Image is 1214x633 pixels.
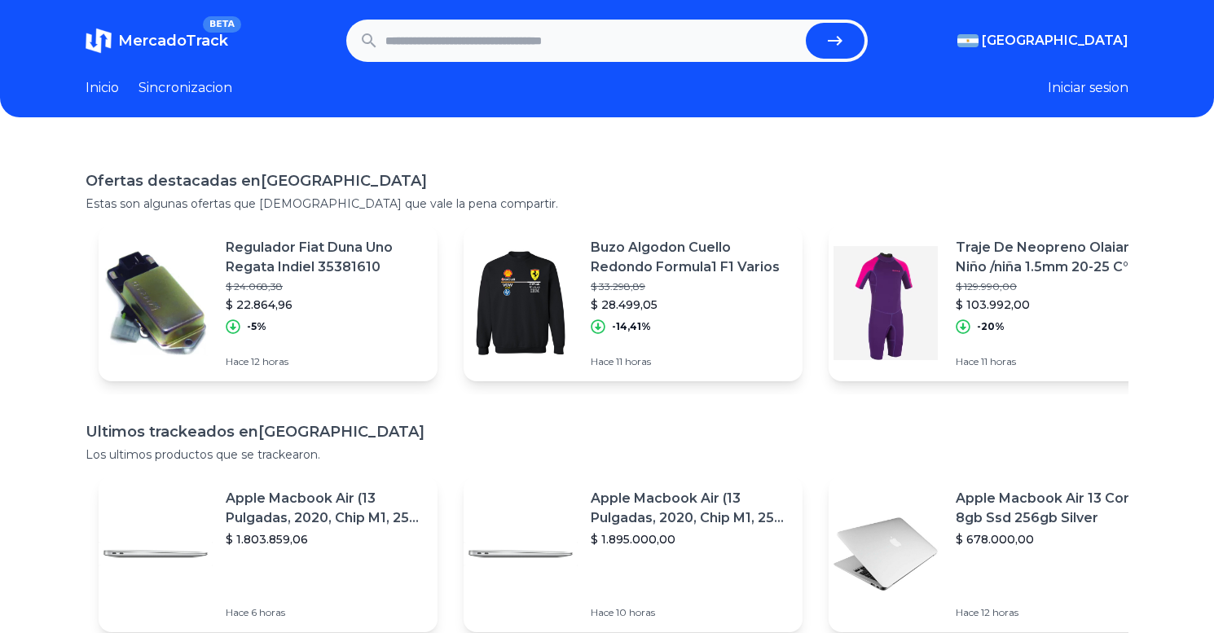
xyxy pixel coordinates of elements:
[591,606,790,619] p: Hace 10 horas
[226,355,424,368] p: Hace 12 horas
[226,531,424,547] p: $ 1.803.859,06
[591,297,790,313] p: $ 28.499,05
[86,28,228,54] a: MercadoTrackBETA
[956,606,1155,619] p: Hace 12 horas
[956,531,1155,547] p: $ 678.000,00
[612,320,651,333] p: -14,41%
[226,238,424,277] p: Regulador Fiat Duna Uno Regata Indiel 35381610
[956,489,1155,528] p: Apple Macbook Air 13 Core I5 8gb Ssd 256gb Silver
[956,280,1155,293] p: $ 129.990,00
[591,280,790,293] p: $ 33.298,89
[982,31,1128,51] span: [GEOGRAPHIC_DATA]
[118,32,228,50] span: MercadoTrack
[1048,78,1128,98] button: Iniciar sesion
[977,320,1005,333] p: -20%
[591,355,790,368] p: Hace 11 horas
[829,476,1168,632] a: Featured imageApple Macbook Air 13 Core I5 8gb Ssd 256gb Silver$ 678.000,00Hace 12 horas
[203,16,241,33] span: BETA
[86,169,1128,192] h1: Ofertas destacadas en [GEOGRAPHIC_DATA]
[464,476,803,632] a: Featured imageApple Macbook Air (13 Pulgadas, 2020, Chip M1, 256 Gb De Ssd, 8 Gb De Ram) - Plata$...
[956,297,1155,313] p: $ 103.992,00
[957,34,979,47] img: Argentina
[591,489,790,528] p: Apple Macbook Air (13 Pulgadas, 2020, Chip M1, 256 Gb De Ssd, 8 Gb De Ram) - Plata
[226,489,424,528] p: Apple Macbook Air (13 Pulgadas, 2020, Chip M1, 256 Gb De Ssd, 8 Gb De Ram) - Plata
[226,606,424,619] p: Hace 6 horas
[99,476,438,632] a: Featured imageApple Macbook Air (13 Pulgadas, 2020, Chip M1, 256 Gb De Ssd, 8 Gb De Ram) - Plata$...
[86,78,119,98] a: Inicio
[591,238,790,277] p: Buzo Algodon Cuello Redondo Formula1 F1 Varios
[829,225,1168,381] a: Featured imageTraje De Neopreno Olaian Niño /niña 1.5mm 20-25 C°$ 129.990,00$ 103.992,00-20%Hace ...
[957,31,1128,51] button: [GEOGRAPHIC_DATA]
[99,225,438,381] a: Featured imageRegulador Fiat Duna Uno Regata Indiel 35381610$ 24.068,38$ 22.864,96-5%Hace 12 horas
[139,78,232,98] a: Sincronizacion
[464,497,578,611] img: Featured image
[226,280,424,293] p: $ 24.068,38
[86,28,112,54] img: MercadoTrack
[464,225,803,381] a: Featured imageBuzo Algodon Cuello Redondo Formula1 F1 Varios$ 33.298,89$ 28.499,05-14,41%Hace 11 ...
[464,246,578,360] img: Featured image
[86,196,1128,212] p: Estas son algunas ofertas que [DEMOGRAPHIC_DATA] que vale la pena compartir.
[247,320,266,333] p: -5%
[99,497,213,611] img: Featured image
[956,355,1155,368] p: Hace 11 horas
[829,246,943,360] img: Featured image
[226,297,424,313] p: $ 22.864,96
[99,246,213,360] img: Featured image
[829,497,943,611] img: Featured image
[956,238,1155,277] p: Traje De Neopreno Olaian Niño /niña 1.5mm 20-25 C°
[86,420,1128,443] h1: Ultimos trackeados en [GEOGRAPHIC_DATA]
[591,531,790,547] p: $ 1.895.000,00
[86,446,1128,463] p: Los ultimos productos que se trackearon.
